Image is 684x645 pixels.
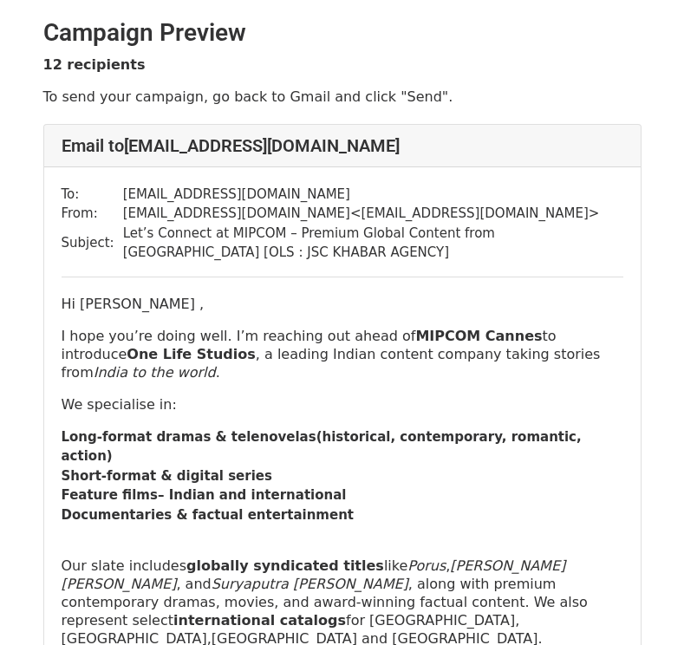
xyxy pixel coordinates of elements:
[415,328,542,344] strong: MIPCOM Cannes
[123,204,623,224] td: [EMAIL_ADDRESS][DOMAIN_NAME] < [EMAIL_ADDRESS][DOMAIN_NAME] >
[407,557,446,574] em: Porus
[62,135,623,156] h4: Email to [EMAIL_ADDRESS][DOMAIN_NAME]
[62,427,623,466] li: (historical, contemporary, romantic, action)
[62,204,123,224] td: From:
[186,557,384,574] strong: globally syndicated titles
[43,56,146,73] strong: 12 recipients
[62,224,123,263] td: Subject:
[62,295,623,313] p: Hi [PERSON_NAME] ,
[43,88,642,106] p: To send your campaign, go back to Gmail and click "Send".
[212,576,408,592] i: Suryaputra [PERSON_NAME]
[62,557,566,592] em: [PERSON_NAME] [PERSON_NAME]
[62,485,623,505] li: – Indian and international
[62,327,623,381] p: I hope you’re doing well. I’m reaching out ahead of to introduce , a leading Indian content compa...
[62,429,316,445] strong: Long-format dramas & telenovelas
[94,364,216,381] em: India to the world
[173,612,346,629] strong: international catalogs
[62,185,123,205] td: To:
[62,468,272,484] strong: Short-format & digital series
[62,507,355,523] strong: Documentaries & factual entertainment
[123,224,623,263] td: Let’s Connect at MIPCOM – Premium Global Content from [GEOGRAPHIC_DATA] [OLS : JSC KHABAR AGENCY]
[43,18,642,48] h2: Campaign Preview
[123,185,623,205] td: [EMAIL_ADDRESS][DOMAIN_NAME]
[127,346,256,362] strong: One Life Studios
[62,395,623,414] p: We specialise in:
[62,487,158,503] strong: Feature films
